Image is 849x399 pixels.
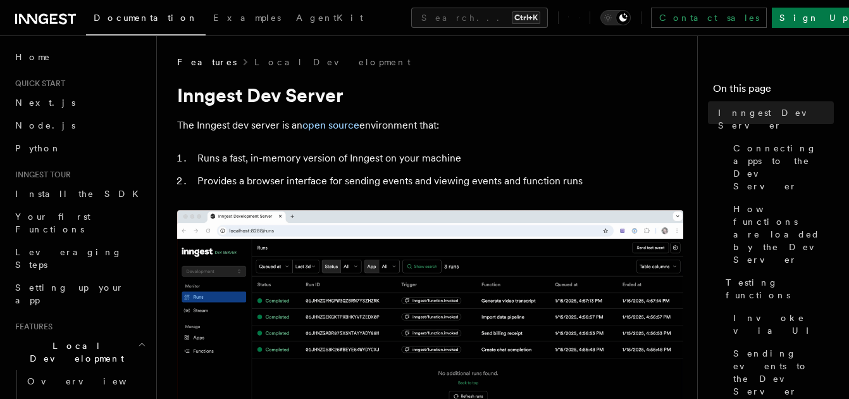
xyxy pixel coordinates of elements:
[27,376,158,386] span: Overview
[10,322,53,332] span: Features
[194,172,683,190] li: Provides a browser interface for sending events and viewing events and function runs
[177,117,683,134] p: The Inngest dev server is an environment that:
[651,8,767,28] a: Contact sales
[15,247,122,270] span: Leveraging Steps
[728,198,834,271] a: How functions are loaded by the Dev Server
[15,98,75,108] span: Next.js
[86,4,206,35] a: Documentation
[512,11,540,24] kbd: Ctrl+K
[411,8,548,28] button: Search...Ctrl+K
[288,4,371,34] a: AgentKit
[733,142,834,193] span: Connecting apps to the Dev Server
[733,312,834,337] span: Invoke via UI
[15,143,61,153] span: Python
[10,46,149,68] a: Home
[15,51,51,63] span: Home
[94,13,198,23] span: Documentation
[15,120,75,130] span: Node.js
[177,84,683,106] h1: Inngest Dev Server
[726,276,834,301] span: Testing functions
[718,106,834,132] span: Inngest Dev Server
[600,10,631,25] button: Toggle dark mode
[10,334,149,370] button: Local Development
[15,282,124,305] span: Setting up your app
[728,137,834,198] a: Connecting apps to the Dev Server
[10,137,149,160] a: Python
[296,13,363,23] span: AgentKit
[10,91,149,114] a: Next.js
[733,203,834,266] span: How functions are loaded by the Dev Server
[10,339,138,365] span: Local Development
[206,4,288,34] a: Examples
[15,189,146,199] span: Install the SDK
[10,276,149,312] a: Setting up your app
[10,170,71,180] span: Inngest tour
[10,79,65,89] span: Quick start
[15,212,90,234] span: Your first Functions
[194,149,683,167] li: Runs a fast, in-memory version of Inngest on your machine
[728,307,834,342] a: Invoke via UI
[254,56,411,68] a: Local Development
[10,114,149,137] a: Node.js
[213,13,281,23] span: Examples
[733,347,834,398] span: Sending events to the Dev Server
[713,101,834,137] a: Inngest Dev Server
[302,119,359,131] a: open source
[22,370,149,393] a: Overview
[721,271,834,307] a: Testing functions
[713,81,834,101] h4: On this page
[10,182,149,205] a: Install the SDK
[10,241,149,276] a: Leveraging Steps
[10,205,149,241] a: Your first Functions
[177,56,237,68] span: Features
